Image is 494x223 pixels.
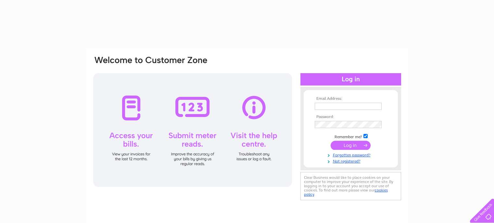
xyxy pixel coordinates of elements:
[315,158,388,164] a: Not registered?
[313,115,388,119] th: Password:
[304,188,388,197] a: cookies policy
[315,151,388,158] a: Forgotten password?
[313,133,388,139] td: Remember me?
[313,97,388,101] th: Email Address:
[300,172,401,200] div: Clear Business would like to place cookies on your computer to improve your experience of the sit...
[331,141,371,150] input: Submit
